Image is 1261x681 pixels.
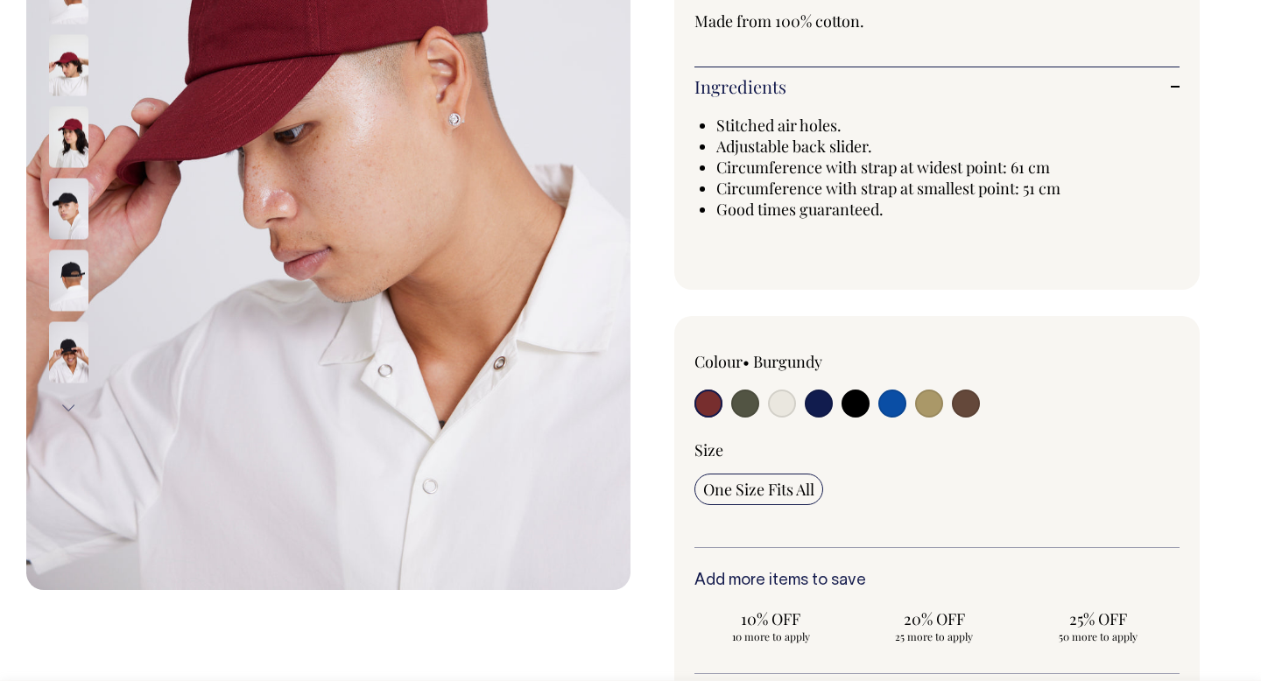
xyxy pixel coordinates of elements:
[49,249,88,311] img: black
[49,178,88,239] img: black
[867,629,1003,643] span: 25 more to apply
[753,351,822,372] label: Burgundy
[703,608,839,629] span: 10% OFF
[694,603,848,649] input: 10% OFF 10 more to apply
[55,388,81,427] button: Next
[1030,608,1166,629] span: 25% OFF
[49,106,88,167] img: burgundy
[694,11,864,32] span: Made from 100% cotton.
[858,603,1011,649] input: 20% OFF 25 more to apply
[867,608,1003,629] span: 20% OFF
[703,479,814,500] span: One Size Fits All
[716,199,884,220] span: Good times guaranteed.
[716,136,872,157] span: Adjustable back slider.
[49,34,88,95] img: burgundy
[743,351,750,372] span: •
[694,76,1180,97] a: Ingredients
[694,474,823,505] input: One Size Fits All
[694,439,1180,460] div: Size
[703,629,839,643] span: 10 more to apply
[1021,603,1174,649] input: 25% OFF 50 more to apply
[716,157,1050,178] span: Circumference with strap at widest point: 61 cm
[716,115,842,136] span: Stitched air holes.
[1030,629,1166,643] span: 50 more to apply
[49,321,88,383] img: black
[694,351,889,372] div: Colour
[716,178,1060,199] span: Circumference with strap at smallest point: 51 cm
[694,572,1180,590] h6: Add more items to save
